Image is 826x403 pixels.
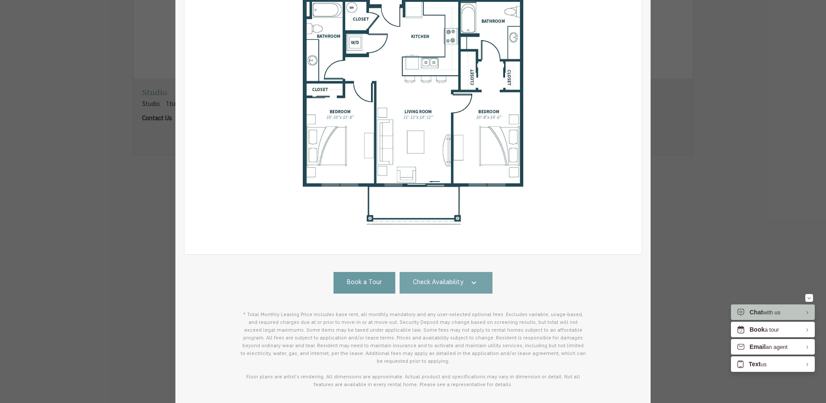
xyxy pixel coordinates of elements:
a: Book a Tour [334,272,395,294]
a: Check Availability [400,272,493,294]
span: Check Availability [413,278,464,288]
span: Book a Tour [347,278,382,288]
p: * Total Monthly Leasing Price includes base rent, all monthly mandatory and any user-selected opt... [240,311,586,389]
